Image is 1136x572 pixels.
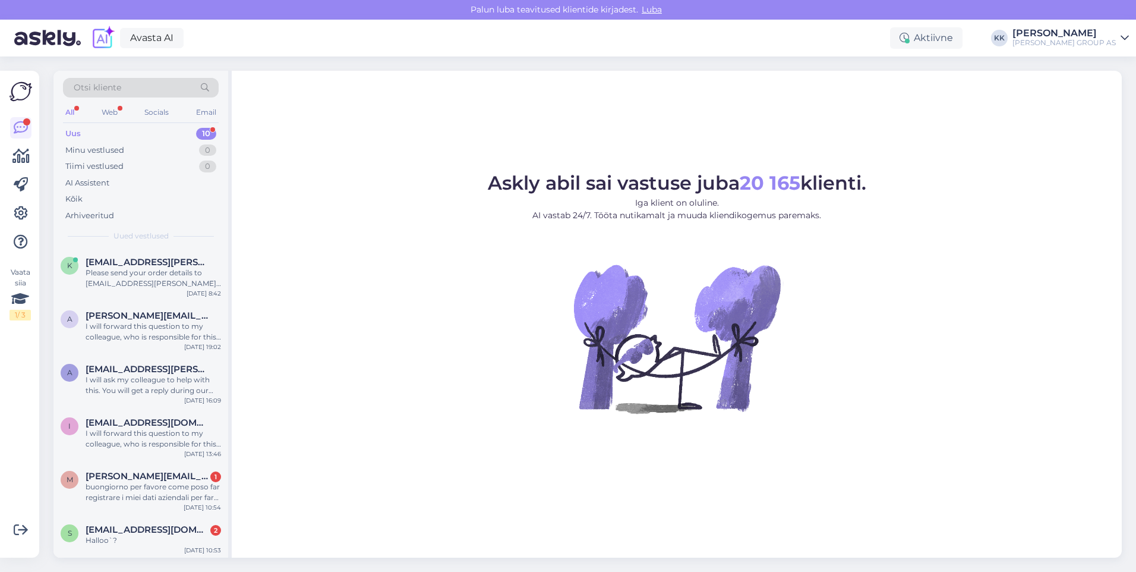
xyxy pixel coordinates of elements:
div: [PERSON_NAME] GROUP AS [1012,38,1116,48]
img: explore-ai [90,26,115,51]
p: Iga klient on oluline. AI vastab 24/7. Tööta nutikamalt ja muuda kliendikogemus paremaks. [488,197,866,222]
span: antonina.kostina84@gmail.com [86,310,209,321]
span: Alina.lanman@gmail.com [86,364,209,375]
span: Inna8@hotmail.com [86,417,209,428]
span: k [67,261,72,270]
img: No Chat active [570,231,784,445]
div: Email [194,105,219,120]
div: All [63,105,77,120]
span: Askly abil sai vastuse juba klienti. [488,171,866,194]
span: martino.marangi@necserviceboiler.com [86,471,209,482]
span: Uued vestlused [113,231,169,241]
span: kalle.proos@gmail.com [86,257,209,268]
div: [PERSON_NAME] [1012,29,1116,38]
span: Luba [638,4,665,15]
div: [DATE] 10:54 [184,503,221,512]
div: I will forward this question to my colleague, who is responsible for this. The reply will be here... [86,321,221,342]
div: Aktiivne [890,27,963,49]
div: Web [99,105,120,120]
div: Uus [65,128,81,140]
div: 2 [210,525,221,536]
span: m [67,475,73,484]
div: 1 / 3 [10,310,31,320]
div: [DATE] 8:42 [187,289,221,298]
span: Otsi kliente [74,81,121,94]
span: sdg@sdg.ee [86,524,209,535]
div: Kõik [65,193,83,205]
div: Tiimi vestlused [65,161,124,172]
div: 10 [196,128,216,140]
span: I [68,422,71,430]
div: 0 [199,161,216,172]
div: KK [991,30,1008,46]
div: [DATE] 19:02 [184,342,221,351]
div: 0 [199,144,216,156]
div: [DATE] 13:46 [184,450,221,458]
span: a [67,315,72,323]
div: buongiorno per favore come poso far registrare i miei dati aziendali per fare la fattura ? [86,482,221,503]
div: Halloo`? [86,535,221,546]
b: 20 165 [740,171,800,194]
div: Socials [142,105,171,120]
div: AI Assistent [65,177,109,189]
div: [DATE] 16:09 [184,396,221,405]
div: Minu vestlused [65,144,124,156]
div: Vaata siia [10,267,31,320]
div: Please send your order details to [EMAIL_ADDRESS][PERSON_NAME][DOMAIN_NAME] to cancel your order.... [86,268,221,289]
div: I will forward this question to my colleague, who is responsible for this. The reply will be here... [86,428,221,450]
a: Avasta AI [120,28,184,48]
div: 1 [210,472,221,482]
span: s [68,529,72,538]
a: [PERSON_NAME][PERSON_NAME] GROUP AS [1012,29,1129,48]
div: I will ask my colleague to help with this. You will get a reply during our working hours. [86,375,221,396]
div: [DATE] 10:53 [184,546,221,555]
div: Arhiveeritud [65,210,114,222]
span: A [67,368,72,377]
img: Askly Logo [10,80,32,103]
